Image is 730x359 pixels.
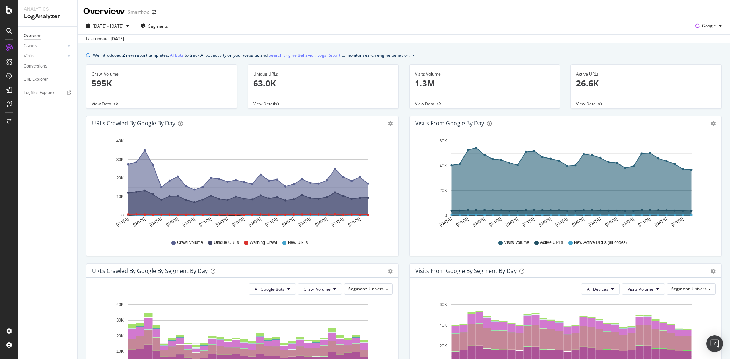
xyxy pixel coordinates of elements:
[439,217,453,227] text: [DATE]
[182,217,196,227] text: [DATE]
[288,240,308,246] span: New URLs
[132,217,146,227] text: [DATE]
[621,217,635,227] text: [DATE]
[347,217,361,227] text: [DATE]
[706,335,723,352] div: Open Intercom Messenger
[116,195,124,199] text: 10K
[165,217,179,227] text: [DATE]
[24,63,47,70] div: Conversions
[24,52,65,60] a: Visits
[214,240,239,246] span: Unique URLs
[86,36,124,42] div: Last update
[177,240,203,246] span: Crawl Volume
[152,10,156,15] div: arrow-right-arrow-left
[622,283,665,295] button: Visits Volume
[711,121,716,126] div: gear
[138,20,171,31] button: Segments
[588,217,602,227] text: [DATE]
[415,120,484,127] div: Visits from Google by day
[250,240,277,246] span: Warning Crawl
[439,344,447,349] text: 20K
[304,286,331,292] span: Crawl Volume
[439,302,447,307] text: 60K
[24,63,72,70] a: Conversions
[576,101,600,107] span: View Details
[654,217,668,227] text: [DATE]
[693,20,724,31] button: Google
[149,217,163,227] text: [DATE]
[86,51,722,59] div: info banner
[369,286,384,292] span: Univers
[232,217,246,227] text: [DATE]
[24,13,72,21] div: LogAnalyzer
[24,76,48,83] div: URL Explorer
[83,20,132,31] button: [DATE] - [DATE]
[314,217,328,227] text: [DATE]
[576,77,716,89] p: 26.6K
[415,101,439,107] span: View Details
[83,6,125,17] div: Overview
[253,101,277,107] span: View Details
[116,302,124,307] text: 40K
[115,217,129,227] text: [DATE]
[702,23,716,29] span: Google
[215,217,229,227] text: [DATE]
[504,240,529,246] span: Visits Volume
[92,120,175,127] div: URLs Crawled by Google by day
[439,188,447,193] text: 20K
[538,217,552,227] text: [DATE]
[253,71,393,77] div: Unique URLs
[24,76,72,83] a: URL Explorer
[671,286,690,292] span: Segment
[581,283,620,295] button: All Devices
[415,267,517,274] div: Visits from Google By Segment By Day
[170,51,184,59] a: AI Bots
[93,23,123,29] span: [DATE] - [DATE]
[574,240,627,246] span: New Active URLs (all codes)
[439,139,447,143] text: 60K
[521,217,535,227] text: [DATE]
[93,51,410,59] div: We introduced 2 new report templates: to track AI bot activity on your website, and to monitor se...
[148,23,168,29] span: Segments
[670,217,684,227] text: [DATE]
[116,157,124,162] text: 30K
[415,77,555,89] p: 1.3M
[24,42,65,50] a: Crawls
[505,217,519,227] text: [DATE]
[331,217,345,227] text: [DATE]
[198,217,212,227] text: [DATE]
[587,286,608,292] span: All Devices
[554,217,568,227] text: [DATE]
[24,6,72,13] div: Analytics
[298,217,312,227] text: [DATE]
[121,213,124,218] text: 0
[24,32,41,40] div: Overview
[128,9,149,16] div: Smartbox
[111,36,124,42] div: [DATE]
[92,71,232,77] div: Crawl Volume
[415,136,716,233] svg: A chart.
[24,32,72,40] a: Overview
[92,267,208,274] div: URLs Crawled by Google By Segment By Day
[472,217,486,227] text: [DATE]
[439,323,447,328] text: 40K
[116,349,124,354] text: 10K
[692,286,707,292] span: Univers
[298,283,342,295] button: Crawl Volume
[348,286,367,292] span: Segment
[711,269,716,274] div: gear
[253,77,393,89] p: 63.0K
[445,213,447,218] text: 0
[439,163,447,168] text: 40K
[604,217,618,227] text: [DATE]
[116,176,124,181] text: 20K
[388,269,393,274] div: gear
[92,101,115,107] span: View Details
[24,89,72,97] a: Logfiles Explorer
[116,139,124,143] text: 40K
[415,71,555,77] div: Visits Volume
[255,286,284,292] span: All Google Bots
[637,217,651,227] text: [DATE]
[24,52,34,60] div: Visits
